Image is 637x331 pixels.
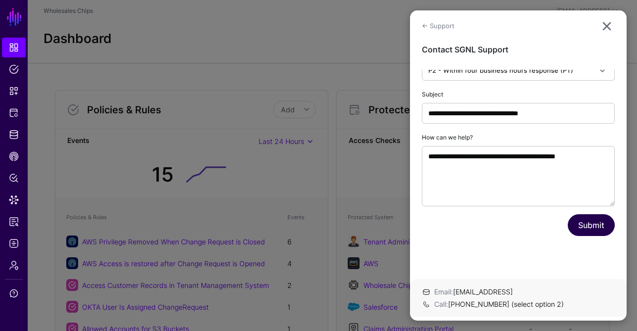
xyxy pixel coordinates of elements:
[422,90,443,99] label: Subject
[448,300,564,308] a: [PHONE_NUMBER] (select option 2)
[422,44,615,55] h2: Contact SGNL Support
[422,133,473,142] label: How can we help?
[432,286,616,297] div: Email:
[568,214,615,236] button: Submit
[428,66,573,74] span: P2 - Within four business hours response (PT)
[432,299,616,309] div: Call:
[422,22,455,30] a: ← Support
[453,287,513,296] a: [EMAIL_ADDRESS]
